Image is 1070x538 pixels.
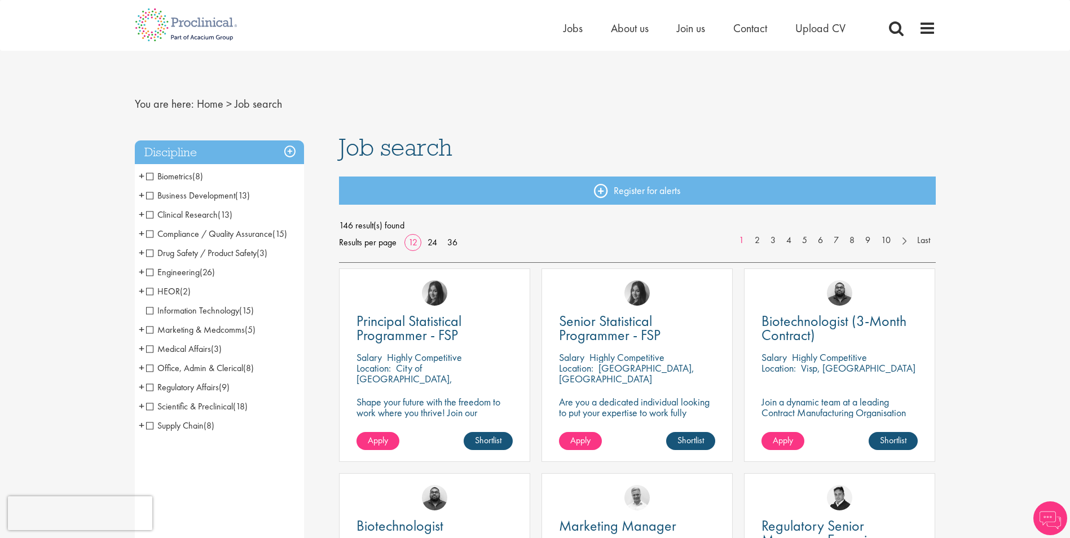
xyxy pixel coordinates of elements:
[792,351,867,364] p: Highly Competitive
[424,236,441,248] a: 24
[146,305,254,316] span: Information Technology
[860,234,876,247] a: 9
[666,432,715,450] a: Shortlist
[733,234,750,247] a: 1
[356,311,461,345] span: Principal Statistical Programmer - FSP
[812,234,829,247] a: 6
[233,400,248,412] span: (18)
[559,314,715,342] a: Senior Statistical Programmer - FSP
[827,280,852,306] img: Ashley Bennett
[749,234,765,247] a: 2
[146,381,230,393] span: Regulatory Affairs
[624,485,650,510] a: Joshua Bye
[356,396,513,439] p: Shape your future with the freedom to work where you thrive! Join our pharmaceutical client with ...
[559,432,602,450] a: Apply
[761,311,906,345] span: Biotechnologist (3-Month Contract)
[226,96,232,111] span: >
[139,263,144,280] span: +
[139,167,144,184] span: +
[795,21,846,36] span: Upload CV
[245,324,256,336] span: (5)
[761,351,787,364] span: Salary
[559,351,584,364] span: Salary
[761,432,804,450] a: Apply
[200,266,215,278] span: (26)
[733,21,767,36] a: Contact
[135,96,194,111] span: You are here:
[781,234,797,247] a: 4
[356,361,452,396] p: City of [GEOGRAPHIC_DATA], [GEOGRAPHIC_DATA]
[773,434,793,446] span: Apply
[404,236,421,248] a: 12
[139,283,144,299] span: +
[146,400,248,412] span: Scientific & Preclinical
[563,21,583,36] a: Jobs
[761,314,918,342] a: Biotechnologist (3-Month Contract)
[146,228,287,240] span: Compliance / Quality Assurance
[146,209,218,221] span: Clinical Research
[139,398,144,414] span: +
[559,519,715,533] a: Marketing Manager
[875,234,896,247] a: 10
[146,362,243,374] span: Office, Admin & Clerical
[368,434,388,446] span: Apply
[146,266,200,278] span: Engineering
[570,434,591,446] span: Apply
[146,228,272,240] span: Compliance / Quality Assurance
[422,280,447,306] img: Heidi Hennigan
[192,170,203,182] span: (8)
[219,381,230,393] span: (9)
[827,485,852,510] img: Peter Duvall
[139,359,144,376] span: +
[146,420,204,431] span: Supply Chain
[589,351,664,364] p: Highly Competitive
[139,417,144,434] span: +
[844,234,860,247] a: 8
[204,420,214,431] span: (8)
[443,236,461,248] a: 36
[339,234,397,251] span: Results per page
[146,247,267,259] span: Drug Safety / Product Safety
[356,361,391,374] span: Location:
[146,420,214,431] span: Supply Chain
[139,340,144,357] span: +
[135,140,304,165] h3: Discipline
[180,285,191,297] span: (2)
[356,432,399,450] a: Apply
[235,189,250,201] span: (13)
[146,285,180,297] span: HEOR
[611,21,649,36] a: About us
[146,343,222,355] span: Medical Affairs
[559,396,715,429] p: Are you a dedicated individual looking to put your expertise to work fully flexibly in a remote p...
[146,170,192,182] span: Biometrics
[559,361,694,385] p: [GEOGRAPHIC_DATA], [GEOGRAPHIC_DATA]
[356,351,382,364] span: Salary
[197,96,223,111] a: breadcrumb link
[624,280,650,306] img: Heidi Hennigan
[257,247,267,259] span: (3)
[146,209,232,221] span: Clinical Research
[765,234,781,247] a: 3
[339,217,936,234] span: 146 result(s) found
[912,234,936,247] a: Last
[559,361,593,374] span: Location:
[146,305,239,316] span: Information Technology
[869,432,918,450] a: Shortlist
[146,400,233,412] span: Scientific & Preclinical
[8,496,152,530] iframe: reCAPTCHA
[801,361,915,374] p: Visp, [GEOGRAPHIC_DATA]
[387,351,462,364] p: Highly Competitive
[146,285,191,297] span: HEOR
[677,21,705,36] span: Join us
[139,321,144,338] span: +
[146,324,245,336] span: Marketing & Medcomms
[559,311,661,345] span: Senior Statistical Programmer - FSP
[218,209,232,221] span: (13)
[146,381,219,393] span: Regulatory Affairs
